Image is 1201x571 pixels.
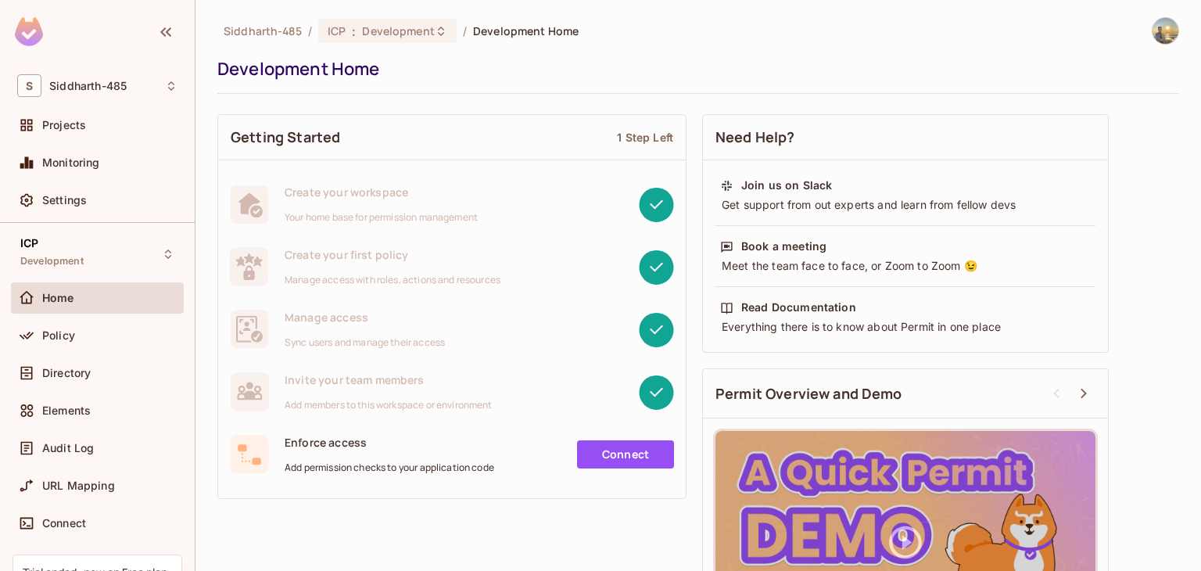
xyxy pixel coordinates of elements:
[217,57,1171,81] div: Development Home
[15,17,43,46] img: SReyMgAAAABJRU5ErkJggg==
[720,258,1091,274] div: Meet the team face to face, or Zoom to Zoom 😉
[285,461,494,474] span: Add permission checks to your application code
[42,194,87,206] span: Settings
[715,127,795,147] span: Need Help?
[42,442,94,454] span: Audit Log
[42,517,86,530] span: Connect
[308,23,312,38] li: /
[741,178,832,193] div: Join us on Slack
[285,185,478,199] span: Create your workspace
[20,237,38,250] span: ICP
[42,404,91,417] span: Elements
[285,399,493,411] span: Add members to this workspace or environment
[328,23,346,38] span: ICP
[42,329,75,342] span: Policy
[42,119,86,131] span: Projects
[285,310,445,325] span: Manage access
[285,247,500,262] span: Create your first policy
[463,23,467,38] li: /
[715,384,902,404] span: Permit Overview and Demo
[285,435,494,450] span: Enforce access
[42,292,74,304] span: Home
[720,319,1091,335] div: Everything there is to know about Permit in one place
[285,336,445,349] span: Sync users and manage their access
[224,23,302,38] span: the active workspace
[1153,18,1178,44] img: Siddharth Sharma
[20,255,84,268] span: Development
[617,130,673,145] div: 1 Step Left
[42,367,91,379] span: Directory
[42,156,100,169] span: Monitoring
[473,23,579,38] span: Development Home
[231,127,340,147] span: Getting Started
[362,23,434,38] span: Development
[577,440,674,469] a: Connect
[720,197,1091,213] div: Get support from out experts and learn from fellow devs
[285,372,493,387] span: Invite your team members
[42,479,115,492] span: URL Mapping
[285,274,500,286] span: Manage access with roles, actions and resources
[741,300,856,315] div: Read Documentation
[49,80,127,92] span: Workspace: Siddharth-485
[351,25,357,38] span: :
[741,239,826,254] div: Book a meeting
[17,74,41,97] span: S
[285,211,478,224] span: Your home base for permission management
